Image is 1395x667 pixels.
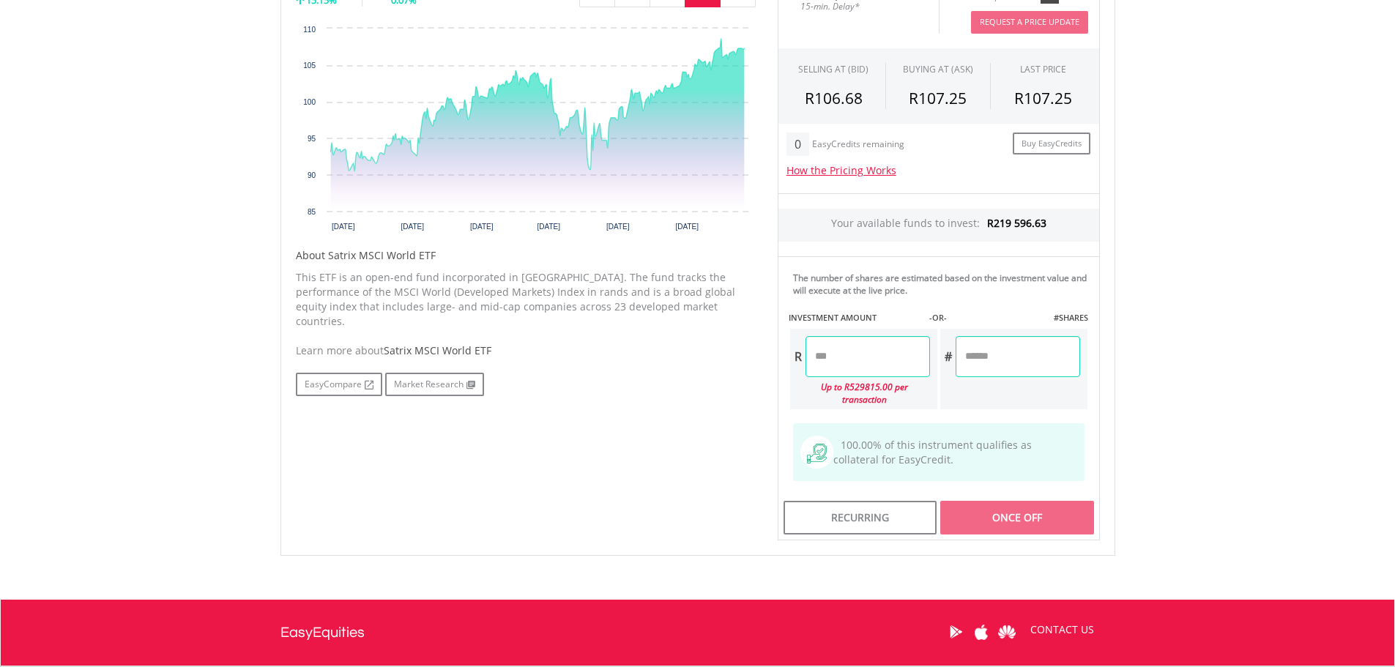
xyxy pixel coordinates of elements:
text: [DATE] [675,223,699,231]
text: [DATE] [606,223,630,231]
a: EasyCompare [296,373,382,396]
span: R107.25 [1014,88,1072,108]
text: [DATE] [537,223,560,231]
text: 95 [307,135,316,143]
div: Recurring [784,501,937,534]
a: CONTACT US [1020,609,1104,650]
p: This ETF is an open-end fund incorporated in [GEOGRAPHIC_DATA]. The fund tracks the performance o... [296,270,756,329]
div: Learn more about [296,343,756,358]
span: R219 596.63 [987,216,1046,230]
div: # [940,336,956,377]
svg: Interactive chart [296,21,756,241]
span: BUYING AT (ASK) [903,63,973,75]
div: SELLING AT (BID) [798,63,868,75]
div: Up to R529815.00 per transaction [790,377,930,409]
img: collateral-qualifying-green.svg [807,444,827,463]
label: INVESTMENT AMOUNT [789,312,877,324]
div: Your available funds to invest: [778,209,1099,242]
a: How the Pricing Works [786,163,896,177]
text: 100 [303,98,316,106]
a: Huawei [994,609,1020,655]
button: Request A Price Update [971,11,1088,34]
h5: About Satrix MSCI World ETF [296,248,756,263]
text: 110 [303,26,316,34]
div: LAST PRICE [1020,63,1066,75]
text: 85 [307,208,316,216]
text: [DATE] [470,223,494,231]
a: Buy EasyCredits [1013,133,1090,155]
span: Satrix MSCI World ETF [384,343,491,357]
label: #SHARES [1054,312,1088,324]
div: The number of shares are estimated based on the investment value and will execute at the live price. [793,272,1093,297]
text: [DATE] [401,223,424,231]
span: R107.25 [909,88,967,108]
div: EasyCredits remaining [812,139,904,152]
a: Market Research [385,373,484,396]
text: 90 [307,171,316,179]
a: EasyEquities [280,600,365,666]
div: R [790,336,806,377]
label: -OR- [929,312,947,324]
div: Once Off [940,501,1093,534]
span: R106.68 [805,88,863,108]
div: 0 [786,133,809,156]
text: [DATE] [331,223,354,231]
text: 105 [303,62,316,70]
span: 100.00% of this instrument qualifies as collateral for EasyCredit. [833,438,1032,466]
div: Chart. Highcharts interactive chart. [296,21,756,241]
a: Apple [969,609,994,655]
a: Google Play [943,609,969,655]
